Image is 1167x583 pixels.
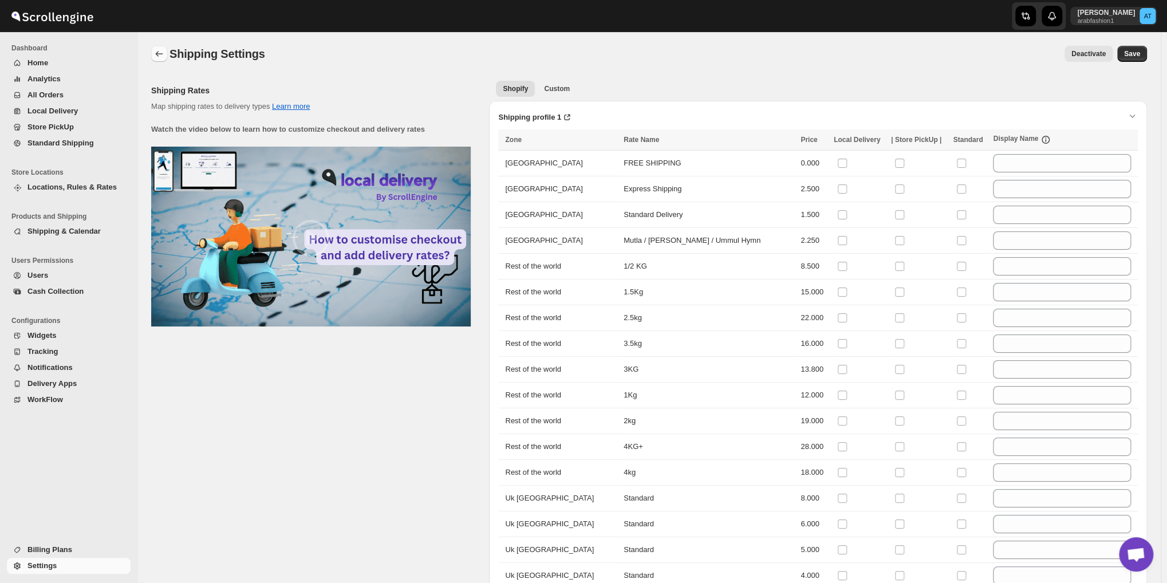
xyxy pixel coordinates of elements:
span: Notifications [27,363,73,372]
td: Standard [620,511,797,537]
button: Shipping & Calendar [7,223,131,239]
span: Store PickUp [27,123,74,131]
img: customizeCheckout.png [151,147,471,326]
button: Tracking [7,344,131,360]
td: Rest of the world [498,254,620,279]
span: Cash Collection [27,287,84,296]
span: Standard Shipping [27,139,94,147]
span: Widgets [27,331,56,340]
button: Widgets [7,328,131,344]
td: 2kg [620,408,797,434]
td: 3.5kg [620,331,797,357]
span: Configurations [11,316,132,325]
span: Locations, Rules & Rates [27,183,117,191]
button: Billing Plans [7,542,131,558]
td: 22.000 [797,305,834,331]
td: 8.000 [797,486,834,511]
td: Standard Delivery [620,202,797,228]
td: Standard [620,486,797,511]
span: Users Permissions [11,256,132,265]
td: Rest of the world [498,279,620,305]
span: Standard [953,136,983,144]
td: 2.5kg [620,305,797,331]
td: 1/2 KG [620,254,797,279]
span: Store Locations [11,168,132,177]
span: Analytics [27,74,61,83]
td: 1Kg [620,383,797,408]
span: Deactivate [1071,49,1106,58]
button: User menu [1070,7,1157,25]
span: Local Delivery [27,107,78,115]
td: 1.5Kg [620,279,797,305]
td: Rest of the world [498,408,620,434]
td: 4kg [620,460,797,486]
td: FREE SHIPPING [620,151,797,176]
td: Uk [GEOGRAPHIC_DATA] [498,511,620,537]
td: 3KG [620,357,797,383]
td: 8.500 [797,254,834,279]
td: Uk [GEOGRAPHIC_DATA] [498,486,620,511]
span: Price [801,136,817,144]
span: Settings [27,561,57,570]
td: Rest of the world [498,383,620,408]
span: Display Name [993,134,1131,145]
span: Save [1124,49,1140,58]
td: [GEOGRAPHIC_DATA] [498,228,620,254]
button: Analytics [7,71,131,87]
td: 4KG+ [620,434,797,460]
td: Standard [620,537,797,563]
img: ScrollEngine [9,2,95,30]
b: Watch the video below to learn how to customize checkout and delivery rates [151,125,425,133]
td: 2.500 [797,176,834,202]
span: Zone [505,136,522,144]
button: WorkFlow [7,392,131,408]
span: | Store PickUp | [891,136,941,144]
button: Learn more [272,102,310,111]
td: 13.800 [797,357,834,383]
td: 6.000 [797,511,834,537]
button: Deactivate [1065,46,1113,62]
button: Settings [7,558,131,574]
span: Custom [544,84,570,93]
td: 5.000 [797,537,834,563]
span: Delivery Apps [27,379,77,388]
button: Home [7,55,131,71]
td: Uk [GEOGRAPHIC_DATA] [498,537,620,563]
td: Express Shipping [620,176,797,202]
span: Shipping Settings [169,48,265,60]
p: arabfashion1 [1077,17,1135,24]
button: Notifications [7,360,131,376]
td: 12.000 [797,383,834,408]
button: back [151,46,167,62]
td: Rest of the world [498,460,620,486]
td: Rest of the world [498,331,620,357]
span: Shipping & Calendar [27,227,101,235]
span: Map shipping rates to delivery types [151,102,310,111]
td: 28.000 [797,434,834,460]
span: Products and Shipping [11,212,132,221]
button: Delivery Apps [7,376,131,392]
span: Dashboard [11,44,132,53]
p: [PERSON_NAME] [1077,8,1135,17]
td: Mutla / [PERSON_NAME] / Ummul Hymn [620,228,797,254]
button: Save [1117,46,1147,62]
td: 18.000 [797,460,834,486]
a: Open chat [1119,537,1153,572]
h2: Shipping Rates [151,85,471,96]
span: Local Delivery [834,136,880,144]
td: 0.000 [797,151,834,176]
td: Rest of the world [498,305,620,331]
button: All Orders [7,87,131,103]
td: 15.000 [797,279,834,305]
button: Cash Collection [7,283,131,300]
span: Aziz Taher [1140,8,1156,24]
span: Rate Name [624,136,659,144]
td: 2.250 [797,228,834,254]
td: 19.000 [797,408,834,434]
span: All Orders [27,90,64,99]
td: [GEOGRAPHIC_DATA] [498,151,620,176]
span: Tracking [27,347,58,356]
b: Shipping profile 1 [498,113,561,121]
td: [GEOGRAPHIC_DATA] [498,202,620,228]
td: Rest of the world [498,434,620,460]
